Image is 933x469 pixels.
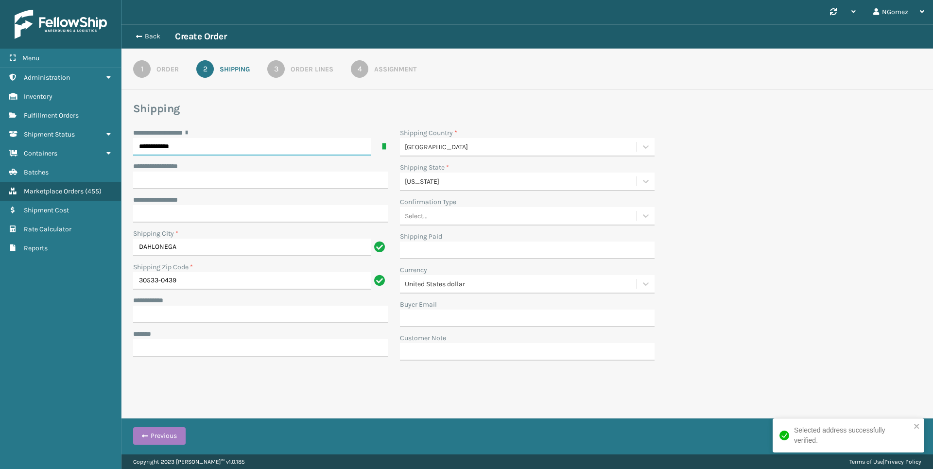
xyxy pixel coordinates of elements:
[175,31,226,42] h3: Create Order
[24,130,75,139] span: Shipment Status
[24,244,48,252] span: Reports
[133,60,151,78] div: 1
[405,211,428,221] div: Select...
[400,333,446,343] label: Customer Note
[24,92,52,101] span: Inventory
[267,60,285,78] div: 3
[400,197,456,207] label: Confirmation Type
[24,168,49,176] span: Batches
[400,128,457,138] label: Shipping Country
[351,60,368,78] div: 4
[133,454,245,469] p: Copyright 2023 [PERSON_NAME]™ v 1.0.185
[15,10,107,39] img: logo
[220,64,250,74] div: Shipping
[24,206,69,214] span: Shipment Cost
[400,299,437,310] label: Buyer Email
[24,187,84,195] span: Marketplace Orders
[133,427,186,445] button: Previous
[24,73,70,82] span: Administration
[24,111,79,120] span: Fulfillment Orders
[400,162,449,173] label: Shipping State
[405,279,638,289] div: United States dollar
[914,422,920,432] button: close
[405,142,638,152] div: [GEOGRAPHIC_DATA]
[374,64,416,74] div: Assignment
[24,225,71,233] span: Rate Calculator
[794,425,911,446] div: Selected address successfully verified.
[405,176,638,187] div: [US_STATE]
[291,64,333,74] div: Order Lines
[85,187,102,195] span: ( 455 )
[196,60,214,78] div: 2
[22,54,39,62] span: Menu
[24,149,57,157] span: Containers
[400,231,442,242] label: Shipping Paid
[130,32,175,41] button: Back
[133,228,178,239] label: Shipping City
[400,265,427,275] label: Currency
[133,102,921,116] h3: Shipping
[133,262,193,272] label: Shipping Zip Code
[156,64,179,74] div: Order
